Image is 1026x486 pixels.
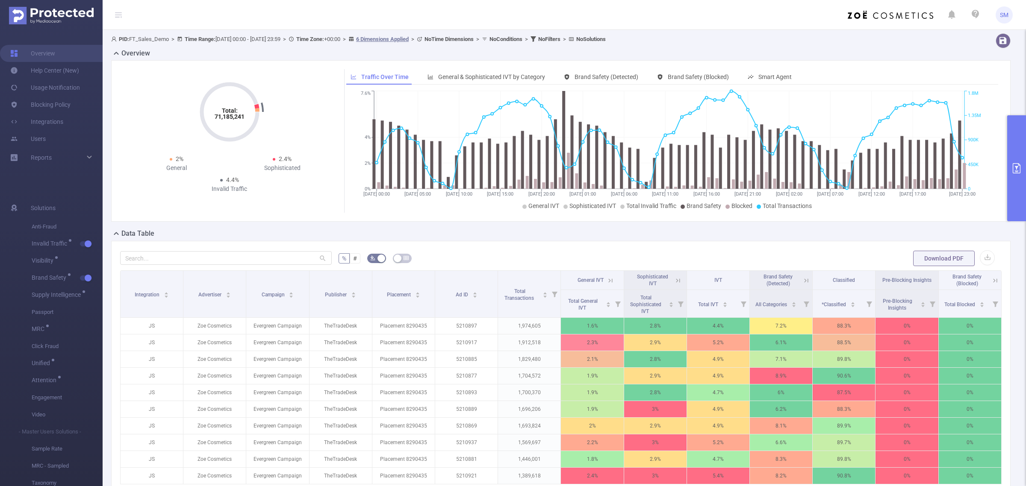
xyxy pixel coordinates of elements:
span: Engagement [32,389,103,406]
h2: Overview [121,48,150,59]
p: JS [121,401,183,417]
p: 1,974,605 [498,318,560,334]
span: 2% [176,155,183,162]
span: # [353,255,357,262]
span: Campaign [262,292,286,298]
span: Reports [31,154,52,161]
i: icon: bar-chart [427,74,433,80]
div: Sort [920,301,926,306]
tspan: [DATE] 10:00 [445,191,472,197]
p: 0% [939,318,1001,334]
tspan: [DATE] 11:00 [652,191,678,197]
b: PID: [119,36,129,42]
span: 4.4% [226,176,239,183]
p: 0% [939,418,1001,434]
span: FT_Sales_Demo [DATE] 00:00 - [DATE] 23:59 +00:00 [111,36,606,42]
i: icon: caret-down [851,304,855,306]
span: Visibility [32,258,56,263]
div: Sophisticated [230,164,336,173]
p: 1,912,518 [498,334,560,351]
p: 3% [624,401,687,417]
p: 4.9% [687,368,749,384]
i: icon: caret-up [472,291,477,293]
i: Filter menu [863,290,875,317]
p: 89.8% [813,351,875,367]
i: icon: caret-up [791,301,796,303]
p: 4.7% [687,451,749,467]
p: Zoe Cosmetics [183,468,246,484]
p: 5210893 [435,384,498,401]
p: 0% [876,318,938,334]
p: 6.6% [750,434,812,451]
i: icon: caret-down [980,304,985,306]
span: Publisher [325,292,348,298]
tspan: 4% [365,135,371,141]
i: icon: caret-up [289,291,294,293]
i: icon: bg-colors [370,255,375,261]
span: Total General IVT [568,298,598,311]
p: TheTradeDesk [310,334,372,351]
p: Placement 8290435 [372,318,435,334]
p: Placement 8290435 [372,351,435,367]
p: JS [121,434,183,451]
i: icon: caret-down [415,294,420,297]
div: General [124,164,230,173]
tspan: [DATE] 17:00 [899,191,926,197]
span: Total Invalid Traffic [626,202,676,209]
p: 89.9% [813,418,875,434]
span: Ad ID [456,292,469,298]
p: 5210917 [435,334,498,351]
b: No Filters [538,36,560,42]
input: Search... [120,251,332,265]
p: 5.2% [687,334,749,351]
i: icon: caret-up [851,301,855,303]
p: 89.8% [813,451,875,467]
p: Zoe Cosmetics [183,351,246,367]
span: % [342,255,346,262]
tspan: [DATE] 23:00 [949,191,976,197]
span: Unified [32,360,53,366]
i: Filter menu [737,290,749,317]
p: Placement 8290435 [372,368,435,384]
p: 0% [939,351,1001,367]
p: 5.2% [687,434,749,451]
p: 5210877 [435,368,498,384]
p: 0% [939,368,1001,384]
i: icon: caret-down [543,294,548,297]
span: 2.4% [279,155,292,162]
b: No Solutions [576,36,606,42]
div: Sort [164,291,169,296]
p: Placement 8290435 [372,384,435,401]
p: 0% [876,368,938,384]
span: Sophisticated IVT [637,274,668,287]
span: Sophisticated IVT [569,202,616,209]
p: 1,829,480 [498,351,560,367]
i: icon: caret-up [669,301,673,303]
i: icon: caret-down [289,294,294,297]
span: Click Fraud [32,338,103,355]
span: > [340,36,348,42]
i: icon: caret-up [415,291,420,293]
p: 1,446,001 [498,451,560,467]
p: JS [121,418,183,434]
p: Placement 8290435 [372,451,435,467]
span: Anti-Fraud [32,218,103,235]
p: 2% [561,418,623,434]
span: Advertiser [198,292,223,298]
p: 1.9% [561,384,623,401]
p: Zoe Cosmetics [183,334,246,351]
i: icon: caret-up [543,291,548,293]
span: Solutions [31,199,56,217]
tspan: [DATE] 15:00 [487,191,513,197]
i: icon: caret-down [791,304,796,306]
p: 0% [939,434,1001,451]
p: 4.4% [687,318,749,334]
p: 0% [939,451,1001,467]
p: 1.9% [561,401,623,417]
p: 1.8% [561,451,623,467]
b: Time Zone: [296,36,324,42]
span: Traffic Over Time [361,73,409,80]
tspan: 900K [968,138,979,143]
p: Zoe Cosmetics [183,401,246,417]
span: Integration [135,292,161,298]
